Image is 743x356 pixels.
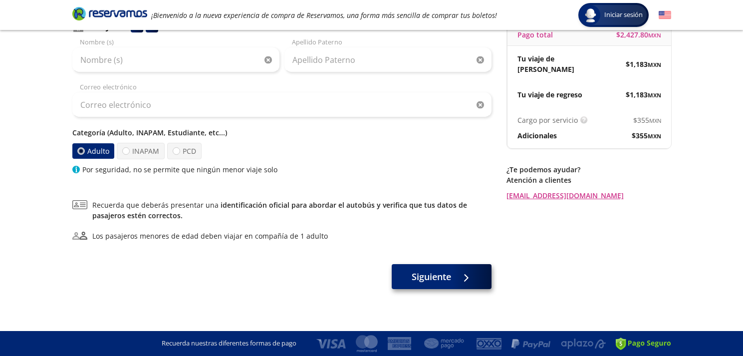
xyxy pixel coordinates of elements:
input: Correo electrónico [72,92,492,117]
span: Siguiente [412,270,451,284]
span: Iniciar sesión [600,10,647,20]
a: [EMAIL_ADDRESS][DOMAIN_NAME] [506,190,671,201]
p: Categoría (Adulto, INAPAM, Estudiante, etc...) [72,127,492,138]
p: Adicionales [517,130,557,141]
span: $ 2,427.80 [616,29,661,40]
span: $ 1,183 [626,89,661,100]
label: INAPAM [117,143,165,159]
small: MXN [648,31,661,39]
p: Atención a clientes [506,175,671,185]
p: Tu viaje de [PERSON_NAME] [517,53,589,74]
i: Brand Logo [72,6,147,21]
input: Apellido Paterno [284,47,492,72]
p: Por seguridad, no se permite que ningún menor viaje solo [82,164,277,175]
small: MXN [648,61,661,68]
input: Nombre (s) [72,47,279,72]
small: MXN [648,132,661,140]
small: MXN [648,91,661,99]
label: Adulto [72,143,114,159]
label: PCD [167,143,202,159]
span: $ 355 [633,115,661,125]
button: Siguiente [392,264,492,289]
span: $ 1,183 [626,59,661,69]
p: Cargo por servicio [517,115,578,125]
p: Tu viaje de regreso [517,89,582,100]
p: Pago total [517,29,553,40]
div: Los pasajeros menores de edad deben viajar en compañía de 1 adulto [92,231,328,241]
button: English [659,9,671,21]
span: $ 355 [632,130,661,141]
small: MXN [649,117,661,124]
em: ¡Bienvenido a la nueva experiencia de compra de Reservamos, una forma más sencilla de comprar tus... [151,10,497,20]
span: Recuerda que deberás presentar una [92,200,492,221]
a: identificación oficial para abordar el autobús y verifica que tus datos de pasajeros estén correc... [92,200,467,220]
p: ¿Te podemos ayudar? [506,164,671,175]
p: Recuerda nuestras diferentes formas de pago [162,339,296,349]
a: Brand Logo [72,6,147,24]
